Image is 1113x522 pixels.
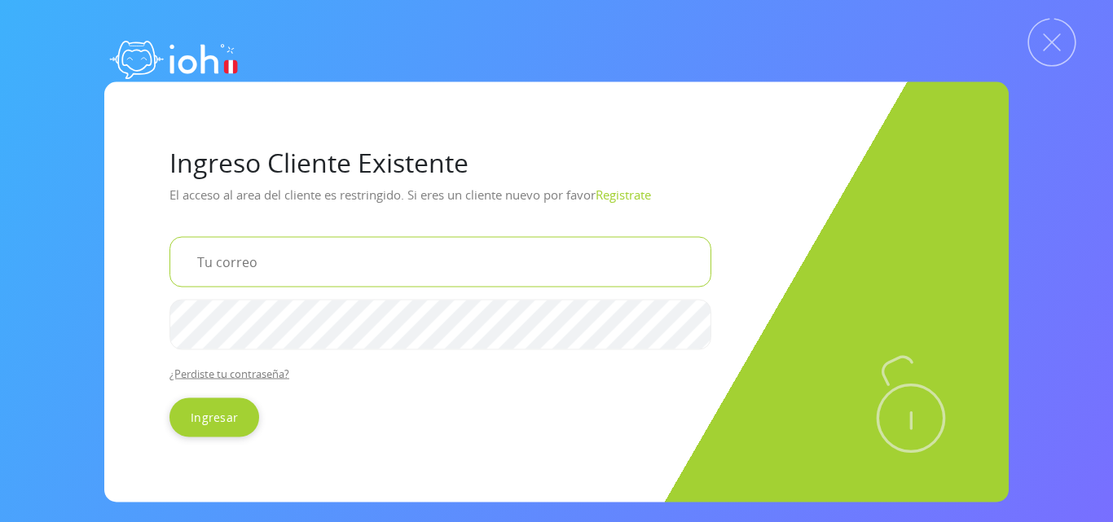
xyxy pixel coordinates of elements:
a: ¿Perdiste tu contraseña? [169,366,289,380]
input: Tu correo [169,236,711,287]
img: Cerrar [1027,18,1076,67]
img: logo [104,24,243,90]
input: Ingresar [169,397,259,436]
p: El acceso al area del cliente es restringido. Si eres un cliente nuevo por favor [169,181,944,223]
h1: Ingreso Cliente Existente [169,147,944,178]
a: Registrate [596,186,651,202]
